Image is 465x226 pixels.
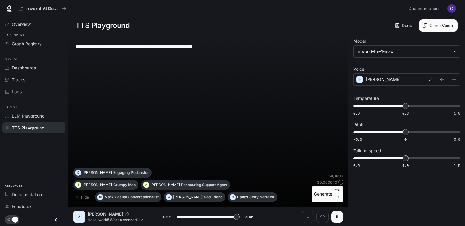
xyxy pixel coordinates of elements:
[2,111,65,121] a: LLM Playground
[447,4,456,13] img: User avatar
[2,38,65,49] a: Graph Registry
[2,19,65,30] a: Overview
[353,96,379,101] p: Temperature
[317,180,337,185] p: $ 0.000640
[394,19,414,32] a: Docs
[354,46,460,57] div: inworld-tts-1-max
[12,88,22,95] span: Logs
[115,195,159,199] p: Casual Conversationalist
[150,183,180,187] p: [PERSON_NAME]
[454,137,460,142] span: 5.0
[166,192,172,202] div: O
[12,21,31,27] span: Overview
[12,216,18,223] span: Dark mode toggle
[82,171,112,175] p: [PERSON_NAME]
[358,48,450,55] div: inworld-tts-1-max
[2,189,65,200] a: Documentation
[25,6,59,11] p: Inworld AI Demos
[335,189,341,196] p: CTRL +
[143,180,149,190] div: A
[312,186,343,202] button: GenerateCTRL +⏎
[366,76,401,83] p: [PERSON_NAME]
[2,201,65,212] a: Feedback
[88,211,123,217] p: [PERSON_NAME]
[16,2,69,15] button: All workspaces
[12,203,32,210] span: Feedback
[204,195,222,199] p: Sad Friend
[353,163,360,168] span: 0.5
[454,163,460,168] span: 1.5
[104,195,114,199] p: Mark
[353,67,364,71] p: Voice
[113,183,136,187] p: Grumpy Man
[302,211,314,223] button: Download audio
[245,214,253,220] span: 0:05
[316,211,329,223] button: Inspect
[408,5,439,12] span: Documentation
[141,180,230,190] button: A[PERSON_NAME]Reassuring Support Agent
[353,149,381,153] p: Talking speed
[73,192,93,202] button: Hide
[230,192,236,202] div: H
[454,111,460,116] span: 1.0
[12,65,36,71] span: Dashboards
[329,173,343,178] p: 64 / 1000
[95,192,161,202] button: MMarkCasual Conversationalist
[82,183,112,187] p: [PERSON_NAME]
[49,214,63,226] button: Close drawer
[353,39,366,43] p: Model
[75,180,81,190] div: T
[12,113,45,119] span: LLM Playground
[404,137,407,142] span: 0
[12,41,42,47] span: Graph Registry
[164,192,225,202] button: O[PERSON_NAME]Sad Friend
[74,212,84,222] div: A
[88,217,149,222] p: Hello, world! What a wonderful day to be a text-to-speech model!
[353,111,360,116] span: 0.6
[12,76,25,83] span: Traces
[75,19,130,32] h1: TTS Playground
[2,74,65,85] a: Traces
[446,2,458,15] button: User avatar
[2,62,65,73] a: Dashboards
[335,189,341,200] p: ⏎
[353,122,363,127] p: Pitch
[249,195,274,199] p: Story Narrator
[123,212,131,216] button: Copy Voice ID
[406,2,443,15] a: Documentation
[97,192,103,202] div: M
[402,163,409,168] span: 1.0
[419,19,458,32] button: Clone Voice
[73,180,138,190] button: T[PERSON_NAME]Grumpy Man
[181,183,227,187] p: Reassuring Support Agent
[237,195,248,199] p: Hades
[173,195,203,199] p: [PERSON_NAME]
[2,86,65,97] a: Logs
[228,192,277,202] button: HHadesStory Narrator
[2,122,65,133] a: TTS Playground
[353,137,362,142] span: -5.0
[12,191,42,198] span: Documentation
[75,168,81,178] div: D
[12,125,44,131] span: TTS Playground
[402,111,409,116] span: 0.8
[73,168,152,178] button: D[PERSON_NAME]Engaging Podcaster
[163,214,172,220] span: 0:04
[113,171,149,175] p: Engaging Podcaster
